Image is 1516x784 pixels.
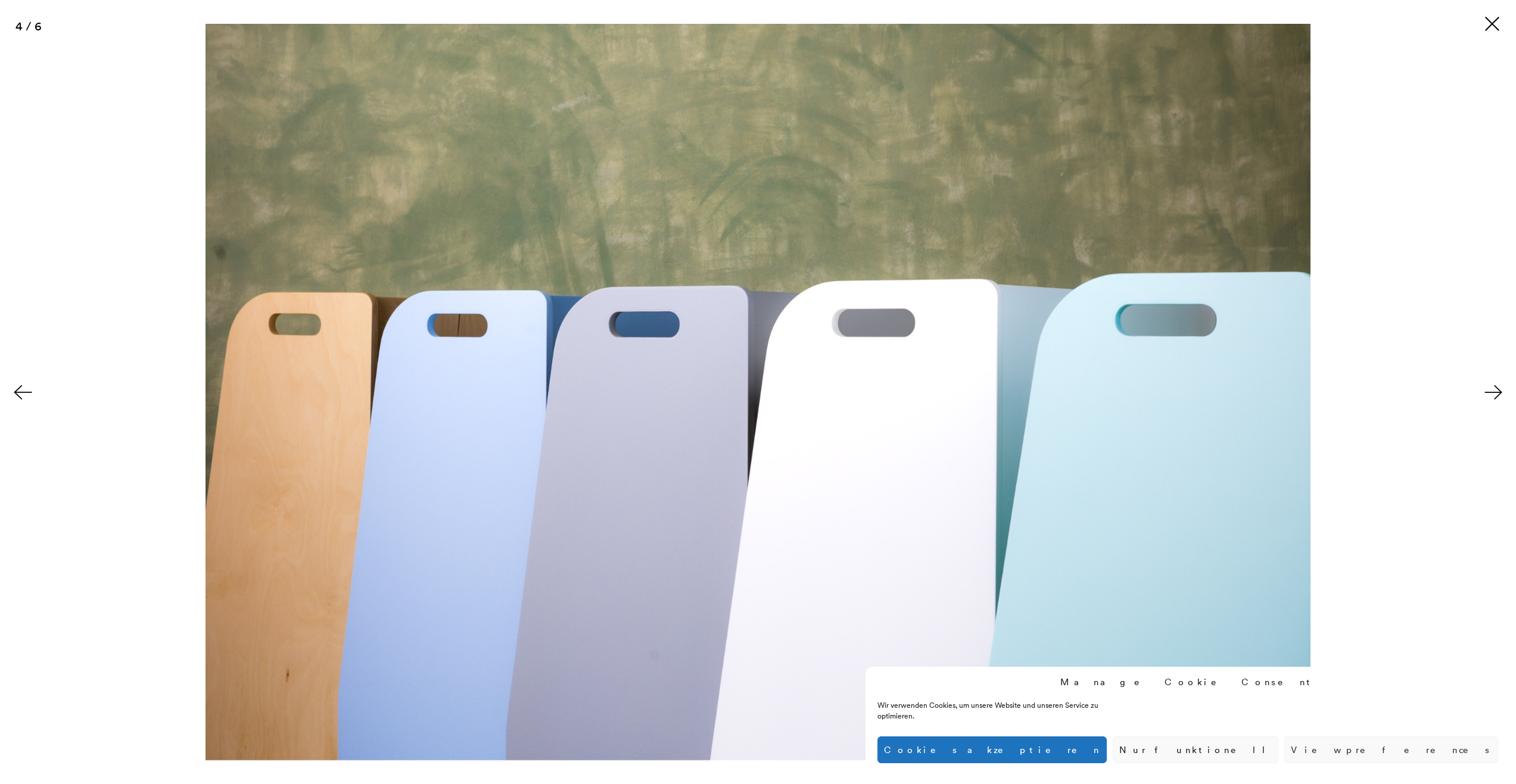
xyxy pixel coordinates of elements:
[1483,14,1502,33] button: Close (Esc)
[10,19,48,33] div: 4 / 6
[1474,363,1516,422] button: Next (arrow right)
[1113,736,1278,763] button: Nur funktionell
[206,24,1310,760] img: KOLORY_1-optimised.jpg
[1284,736,1498,763] button: View preferences
[877,700,1136,721] div: Wir verwenden Cookies, um unsere Website und unseren Service zu optimieren.
[877,736,1107,763] button: Cookies akzeptieren
[1060,676,1315,688] div: Manage Cookie Consent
